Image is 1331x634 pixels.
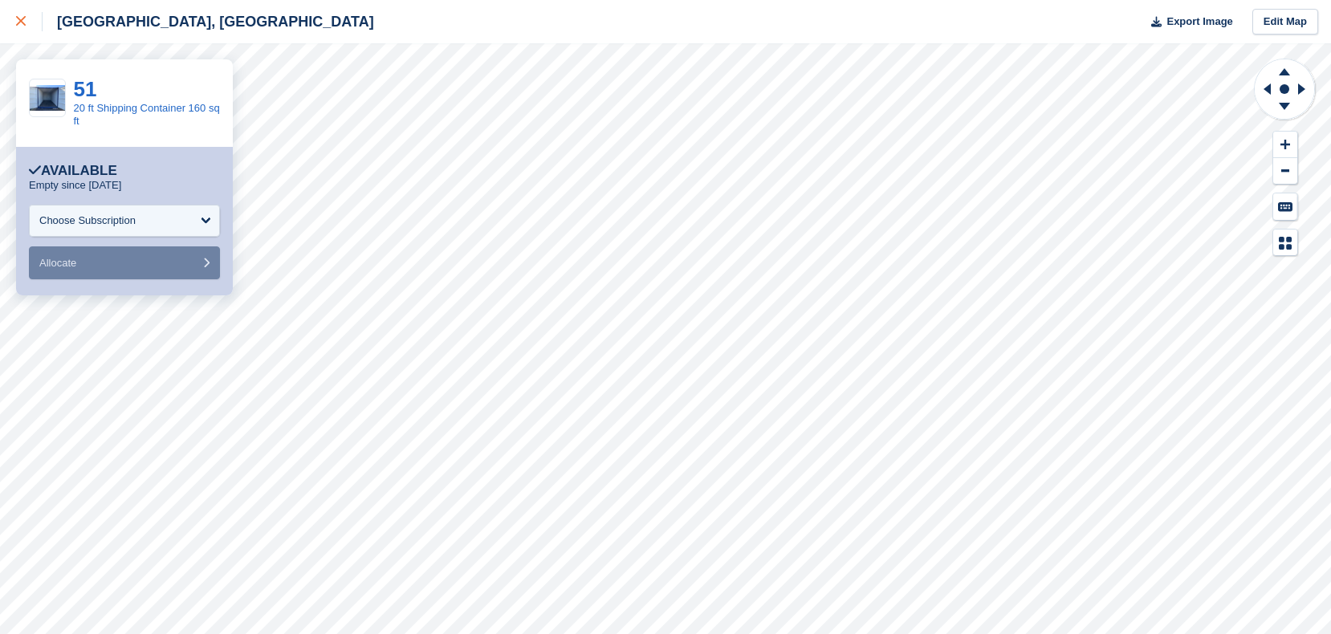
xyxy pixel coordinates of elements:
[1273,230,1297,256] button: Map Legend
[1273,132,1297,158] button: Zoom In
[74,77,97,101] a: 51
[29,179,121,192] p: Empty since [DATE]
[1273,193,1297,220] button: Keyboard Shortcuts
[1273,158,1297,185] button: Zoom Out
[29,163,117,179] div: Available
[39,257,76,269] span: Allocate
[1166,14,1232,30] span: Export Image
[43,12,374,31] div: [GEOGRAPHIC_DATA], [GEOGRAPHIC_DATA]
[1252,9,1318,35] a: Edit Map
[39,213,136,229] div: Choose Subscription
[29,246,220,279] button: Allocate
[1142,9,1233,35] button: Export Image
[74,102,220,127] a: 20 ft Shipping Container 160 sq ft
[30,85,65,112] img: 20191002_132807987_iOS.jpg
